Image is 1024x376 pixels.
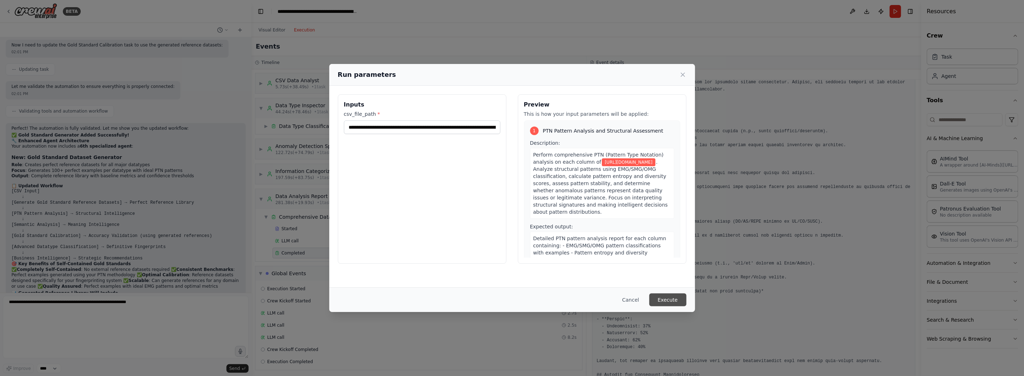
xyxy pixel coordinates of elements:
h2: Run parameters [338,70,396,80]
h3: Inputs [344,100,500,109]
span: PTN Pattern Analysis and Structural Assessment [543,127,663,134]
span: Perform comprehensive PTN (Pattern Type Notation) analysis on each column of [533,152,664,165]
span: Expected output: [530,224,573,229]
span: . Analyze structural patterns using EMG/SMG/OMG classification, calculate pattern entropy and div... [533,159,668,215]
button: Cancel [616,293,645,306]
span: Detailed PTN pattern analysis report for each column containing: - EMG/SMG/OMG pattern classifica... [533,236,666,284]
button: Execute [649,293,686,306]
div: 1 [530,127,539,135]
span: Variable: csv_file_path [602,158,655,166]
label: csv_file_path [344,110,500,118]
span: Description: [530,140,560,146]
p: This is how your input parameters will be applied: [524,110,680,118]
h3: Preview [524,100,680,109]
